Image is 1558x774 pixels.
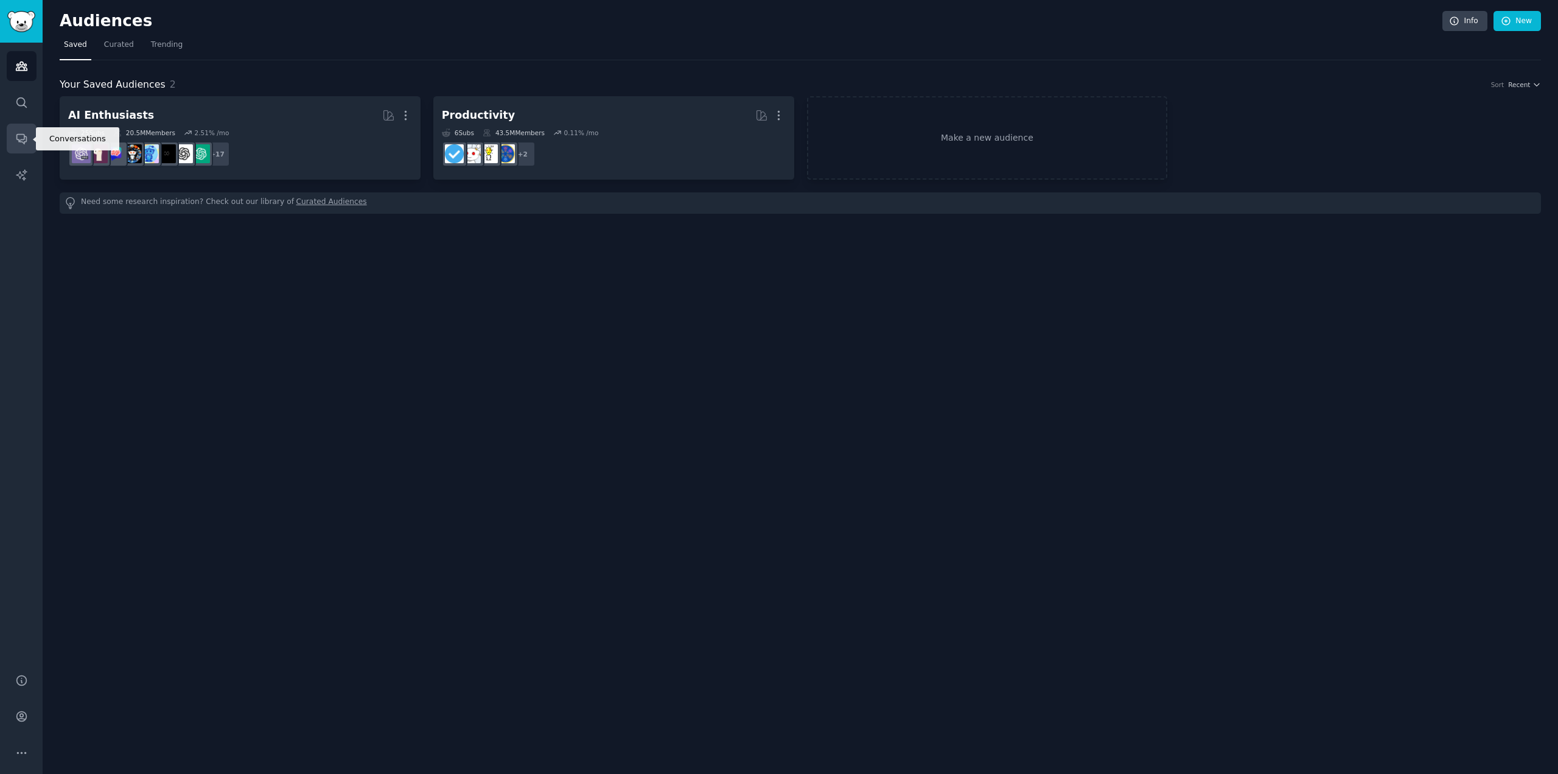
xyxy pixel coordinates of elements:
a: Trending [147,35,187,60]
div: 25 Sub s [68,128,105,137]
img: LifeProTips [496,144,515,163]
h2: Audiences [60,12,1442,31]
div: 2.51 % /mo [194,128,229,137]
img: ChatGPTPromptGenius [106,144,125,163]
div: 43.5M Members [483,128,545,137]
a: Make a new audience [807,96,1168,180]
div: Productivity [442,108,515,123]
img: ChatGPTPro [72,144,91,163]
img: aiArt [123,144,142,163]
a: Info [1442,11,1487,32]
a: AI Enthusiasts25Subs20.5MMembers2.51% /mo+17ChatGPTOpenAIArtificialInteligenceartificialaiArtChat... [60,96,421,180]
img: GummySearch logo [7,11,35,32]
a: Curated [100,35,138,60]
img: productivity [462,144,481,163]
div: + 2 [510,141,536,167]
span: Saved [64,40,87,51]
div: 20.5M Members [113,128,175,137]
img: ArtificialInteligence [157,144,176,163]
div: AI Enthusiasts [68,108,154,123]
span: Trending [151,40,183,51]
div: 0.11 % /mo [564,128,599,137]
img: OpenAI [174,144,193,163]
img: ChatGPT [191,144,210,163]
button: Recent [1508,80,1541,89]
span: Your Saved Audiences [60,77,166,93]
img: LocalLLaMA [89,144,108,163]
div: Need some research inspiration? Check out our library of [60,192,1541,214]
div: Sort [1491,80,1504,89]
a: Productivity6Subs43.5MMembers0.11% /mo+2LifeProTipslifehacksproductivitygetdisciplined [433,96,794,180]
span: Recent [1508,80,1530,89]
img: getdisciplined [445,144,464,163]
span: Curated [104,40,134,51]
img: artificial [140,144,159,163]
a: New [1493,11,1541,32]
img: lifehacks [479,144,498,163]
span: 2 [170,79,176,90]
a: Saved [60,35,91,60]
a: Curated Audiences [296,197,367,209]
div: + 17 [204,141,230,167]
div: 6 Sub s [442,128,474,137]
